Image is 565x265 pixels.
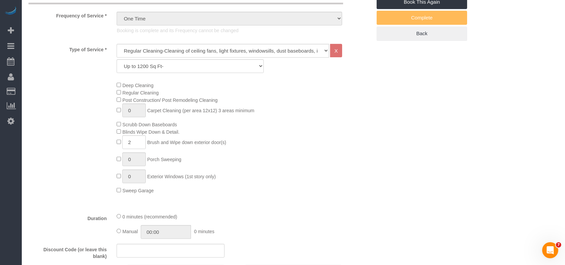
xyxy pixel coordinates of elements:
[23,10,112,19] label: Frequency of Service *
[122,129,179,135] span: Blinds Wipe Down & Detail.
[122,97,217,103] span: Post Construction/ Post Remodeling Cleaning
[377,26,467,41] a: Back
[122,214,177,219] span: 0 minutes (recommended)
[147,157,181,162] span: Porch Sweeping
[556,242,561,248] span: 7
[122,90,159,95] span: Regular Cleaning
[122,83,153,88] span: Deep Cleaning
[117,27,342,34] p: Booking is complete and its Frequency cannot be changed
[23,244,112,260] label: Discount Code (or leave this blank)
[122,229,138,234] span: Manual
[542,242,558,258] iframe: Intercom live chat
[147,108,254,113] span: Carpet Cleaning (per area 12x12) 3 areas minimum
[147,140,226,145] span: Brush and Wipe down exterior door(s)
[23,44,112,53] label: Type of Service *
[122,188,153,193] span: Sweep Garage
[4,7,17,16] img: Automaid Logo
[194,229,214,234] span: 0 minutes
[122,122,177,127] span: Scrubb Down Baseboards
[23,213,112,222] label: Duration
[147,174,216,179] span: Exterior Windows (1st story only)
